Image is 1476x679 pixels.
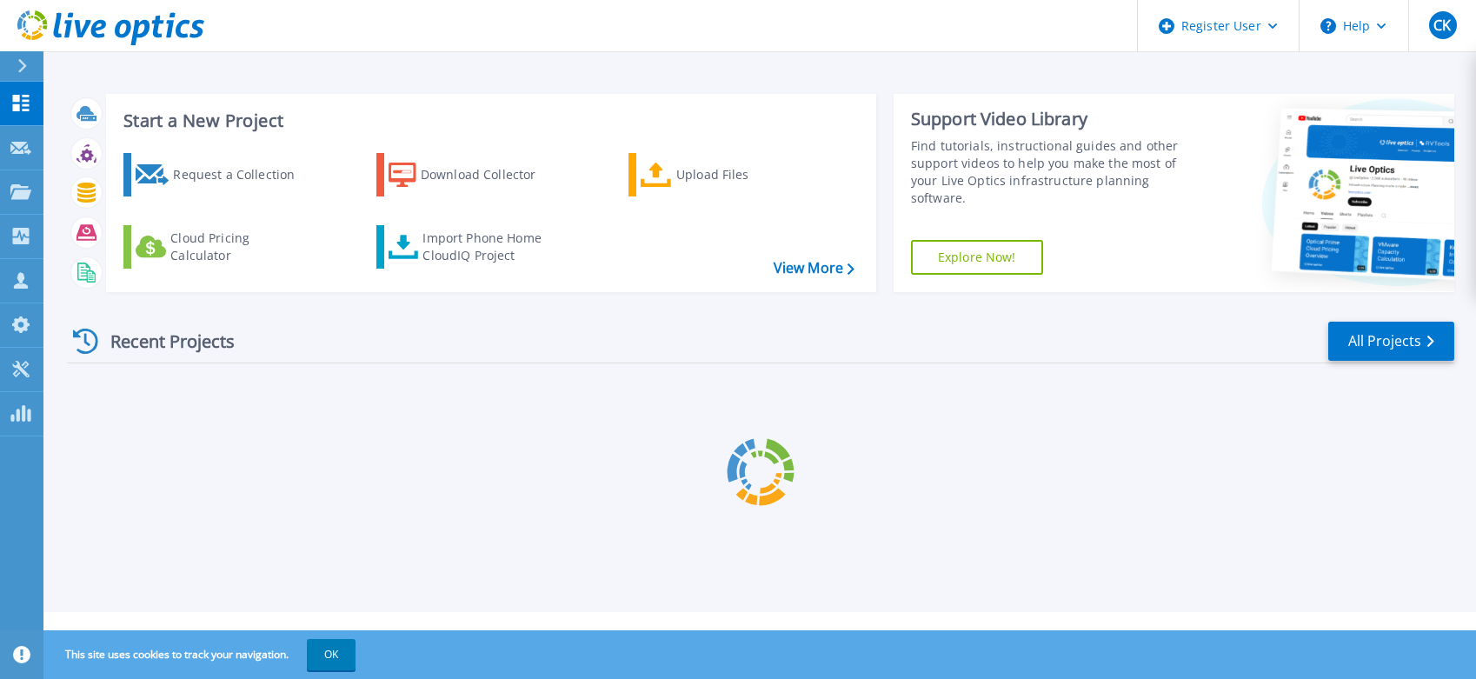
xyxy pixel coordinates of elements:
[307,639,356,670] button: OK
[628,153,822,196] a: Upload Files
[173,157,312,192] div: Request a Collection
[676,157,815,192] div: Upload Files
[48,639,356,670] span: This site uses cookies to track your navigation.
[774,260,854,276] a: View More
[1433,18,1451,32] span: CK
[422,230,558,264] div: Import Phone Home CloudIQ Project
[123,153,317,196] a: Request a Collection
[376,153,570,196] a: Download Collector
[123,111,854,130] h3: Start a New Project
[123,225,317,269] a: Cloud Pricing Calculator
[911,240,1043,275] a: Explore Now!
[421,157,560,192] div: Download Collector
[170,230,309,264] div: Cloud Pricing Calculator
[911,137,1194,207] div: Find tutorials, instructional guides and other support videos to help you make the most of your L...
[67,320,258,363] div: Recent Projects
[911,108,1194,130] div: Support Video Library
[1328,322,1454,361] a: All Projects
